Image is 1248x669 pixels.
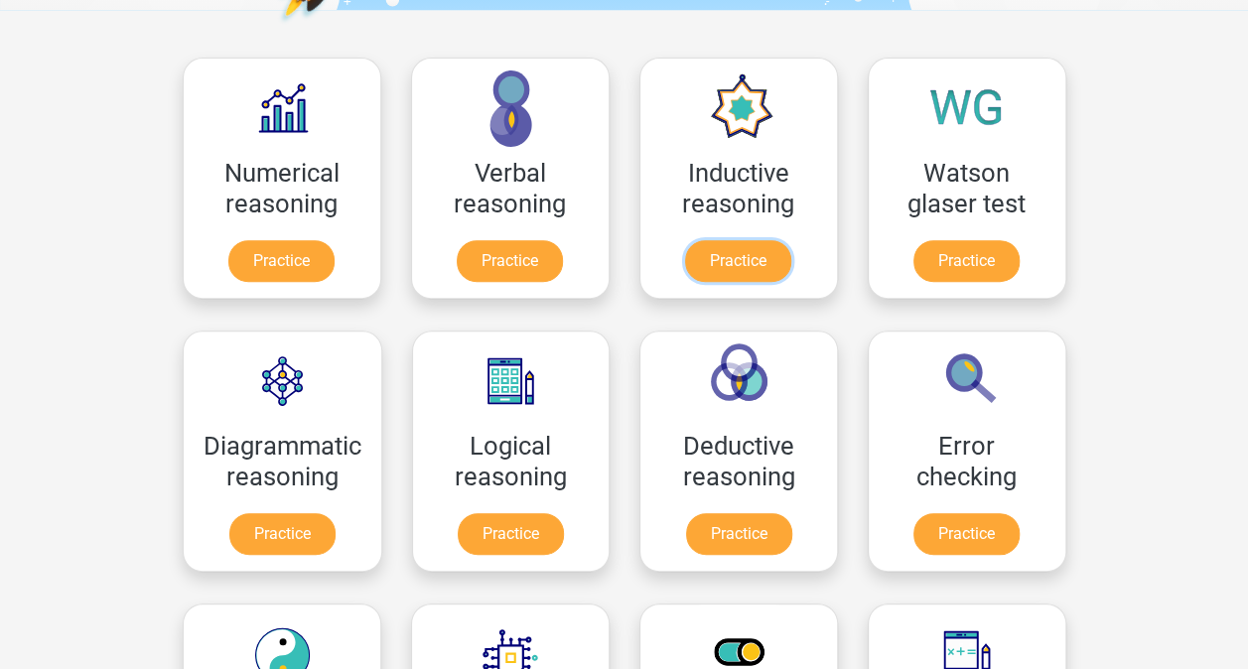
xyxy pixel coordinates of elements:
[228,240,335,282] a: Practice
[457,240,563,282] a: Practice
[229,513,336,555] a: Practice
[685,240,791,282] a: Practice
[458,513,564,555] a: Practice
[913,513,1020,555] a: Practice
[913,240,1020,282] a: Practice
[686,513,792,555] a: Practice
